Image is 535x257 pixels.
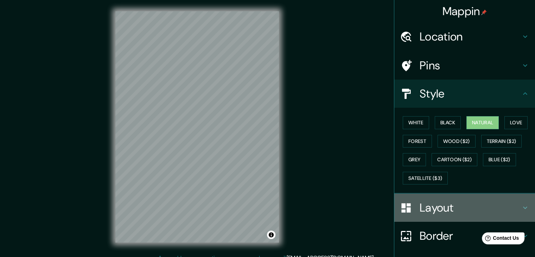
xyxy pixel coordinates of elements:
button: Grey [403,153,426,166]
button: White [403,116,429,129]
div: Style [394,80,535,108]
div: Pins [394,51,535,80]
div: Location [394,23,535,51]
button: Forest [403,135,432,148]
h4: Style [420,87,521,101]
button: Love [504,116,528,129]
img: pin-icon.png [481,10,487,15]
h4: Pins [420,58,521,73]
iframe: Help widget launcher [472,230,527,249]
div: Border [394,222,535,250]
div: Layout [394,194,535,222]
button: Toggle attribution [267,231,275,239]
button: Satellite ($3) [403,172,448,185]
h4: Border [420,229,521,243]
button: Natural [466,116,499,129]
h4: Location [420,30,521,44]
canvas: Map [115,11,279,243]
button: Wood ($2) [438,135,476,148]
h4: Mappin [442,4,487,18]
h4: Layout [420,201,521,215]
button: Cartoon ($2) [432,153,477,166]
button: Blue ($2) [483,153,516,166]
button: Terrain ($2) [481,135,522,148]
button: Black [435,116,461,129]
